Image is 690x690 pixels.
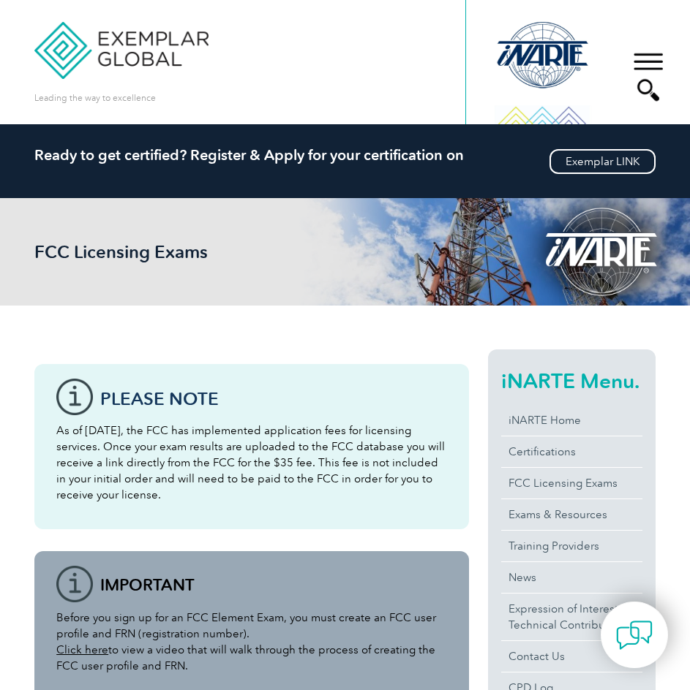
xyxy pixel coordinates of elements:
[501,405,642,436] a: iNARTE Home
[501,369,642,393] h2: iNARTE Menu.
[501,562,642,593] a: News
[34,90,156,106] p: Leading the way to excellence
[56,610,447,674] p: Before you sign up for an FCC Element Exam, you must create an FCC user profile and FRN (registra...
[56,643,108,656] a: Click here
[501,641,642,672] a: Contact Us
[501,436,642,467] a: Certifications
[550,149,656,174] a: Exemplar LINK
[34,146,656,164] h2: Ready to get certified? Register & Apply for your certification on
[34,242,254,262] h2: FCC Licensing Exams
[56,422,447,503] p: As of [DATE], the FCC has implemented application fees for licensing services. Once your exam res...
[501,531,642,561] a: Training Providers
[616,617,653,653] img: contact-chat.png
[501,468,642,498] a: FCC Licensing Exams
[100,390,447,408] h3: Please note
[501,499,642,530] a: Exams & Resources
[501,594,642,640] a: Expression of Interest:Technical Contributors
